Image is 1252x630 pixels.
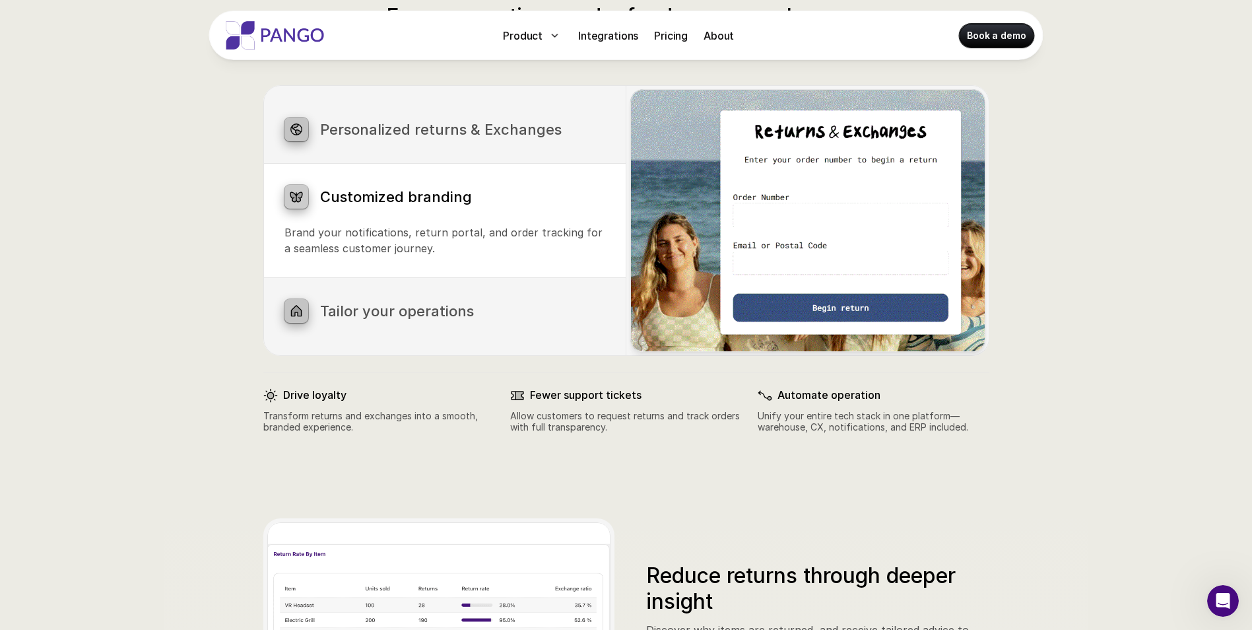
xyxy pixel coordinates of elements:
[530,389,742,402] p: Fewer support tickets
[284,225,605,256] p: Brand your notifications, return portal, and order tracking for a seamless customer journey.
[573,25,643,46] a: Integrations
[758,411,989,433] p: Unify your entire tech stack in one platform—warehouse, CX, notifications, and ERP included.
[967,29,1026,42] p: Book a demo
[704,28,734,44] p: About
[578,28,638,44] p: Integrations
[284,141,605,173] p: Increase customer loyalty with personalized policies across different markets.
[649,25,693,46] a: Pricing
[510,411,742,433] p: Allow customers to request returns and track orders with full transparency.
[503,28,543,44] p: Product
[646,563,989,614] h3: Reduce returns through deeper insight
[959,24,1034,48] a: Book a demo
[777,389,989,402] p: Automate operation
[654,28,688,44] p: Pricing
[320,188,605,205] h3: Customized branding
[284,323,605,355] p: Build your perfect returns process in under a minute, exactly as you want.
[630,89,985,351] img: Latest uploads
[320,121,605,138] h3: Personalized returns & Exchanges
[698,25,739,46] a: About
[320,302,605,320] h3: Tailor your operations
[283,389,495,402] p: Drive loyalty
[263,411,495,433] p: Transform returns and exchanges into a smooth, branded experience.
[1207,585,1239,617] iframe: Intercom live chat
